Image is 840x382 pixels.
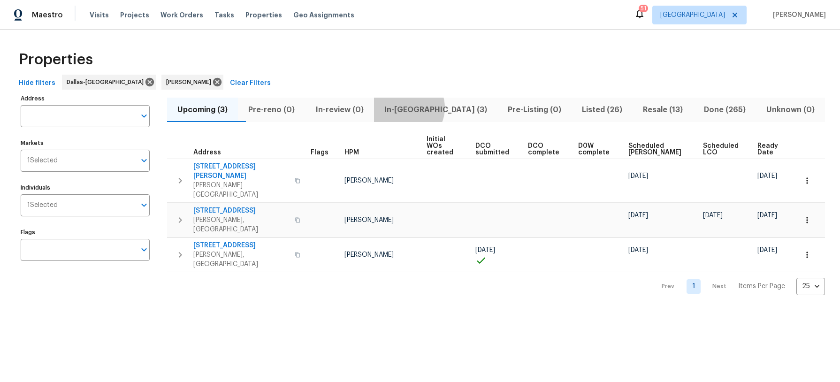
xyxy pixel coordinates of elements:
[757,143,781,156] span: Ready Date
[15,75,59,92] button: Hide filters
[230,77,271,89] span: Clear Filters
[137,199,151,212] button: Open
[703,143,741,156] span: Scheduled LCO
[27,157,58,165] span: 1 Selected
[21,140,150,146] label: Markets
[160,10,203,20] span: Work Orders
[660,10,725,20] span: [GEOGRAPHIC_DATA]
[19,77,55,89] span: Hide filters
[638,103,687,116] span: Resale (13)
[475,143,512,156] span: DCO submitted
[475,247,495,253] span: [DATE]
[193,149,221,156] span: Address
[641,4,646,13] div: 51
[137,154,151,167] button: Open
[699,103,750,116] span: Done (265)
[757,173,777,179] span: [DATE]
[738,282,785,291] p: Items Per Page
[67,77,147,87] span: Dallas-[GEOGRAPHIC_DATA]
[528,143,562,156] span: DCO complete
[344,252,394,258] span: [PERSON_NAME]
[311,149,328,156] span: Flags
[137,243,151,256] button: Open
[193,241,289,250] span: [STREET_ADDRESS]
[214,12,234,18] span: Tasks
[161,75,223,90] div: [PERSON_NAME]
[628,143,687,156] span: Scheduled [PERSON_NAME]
[344,217,394,223] span: [PERSON_NAME]
[344,177,394,184] span: [PERSON_NAME]
[653,278,825,295] nav: Pagination Navigation
[173,103,232,116] span: Upcoming (3)
[503,103,566,116] span: Pre-Listing (0)
[762,103,819,116] span: Unknown (0)
[628,212,648,219] span: [DATE]
[21,96,150,101] label: Address
[193,162,289,181] span: [STREET_ADDRESS][PERSON_NAME]
[703,212,723,219] span: [DATE]
[32,10,63,20] span: Maestro
[687,279,701,294] a: Goto page 1
[796,274,825,298] div: 25
[293,10,354,20] span: Geo Assignments
[27,201,58,209] span: 1 Selected
[62,75,156,90] div: Dallas-[GEOGRAPHIC_DATA]
[137,109,151,122] button: Open
[193,181,289,199] span: [PERSON_NAME][GEOGRAPHIC_DATA]
[21,229,150,235] label: Flags
[19,55,93,64] span: Properties
[344,149,359,156] span: HPM
[120,10,149,20] span: Projects
[226,75,275,92] button: Clear Filters
[380,103,492,116] span: In-[GEOGRAPHIC_DATA] (3)
[244,103,299,116] span: Pre-reno (0)
[193,215,289,234] span: [PERSON_NAME], [GEOGRAPHIC_DATA]
[578,143,612,156] span: D0W complete
[311,103,368,116] span: In-review (0)
[577,103,627,116] span: Listed (26)
[757,247,777,253] span: [DATE]
[193,250,289,269] span: [PERSON_NAME], [GEOGRAPHIC_DATA]
[769,10,826,20] span: [PERSON_NAME]
[90,10,109,20] span: Visits
[166,77,215,87] span: [PERSON_NAME]
[757,212,777,219] span: [DATE]
[427,136,459,156] span: Initial WOs created
[628,173,648,179] span: [DATE]
[21,185,150,191] label: Individuals
[628,247,648,253] span: [DATE]
[245,10,282,20] span: Properties
[193,206,289,215] span: [STREET_ADDRESS]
